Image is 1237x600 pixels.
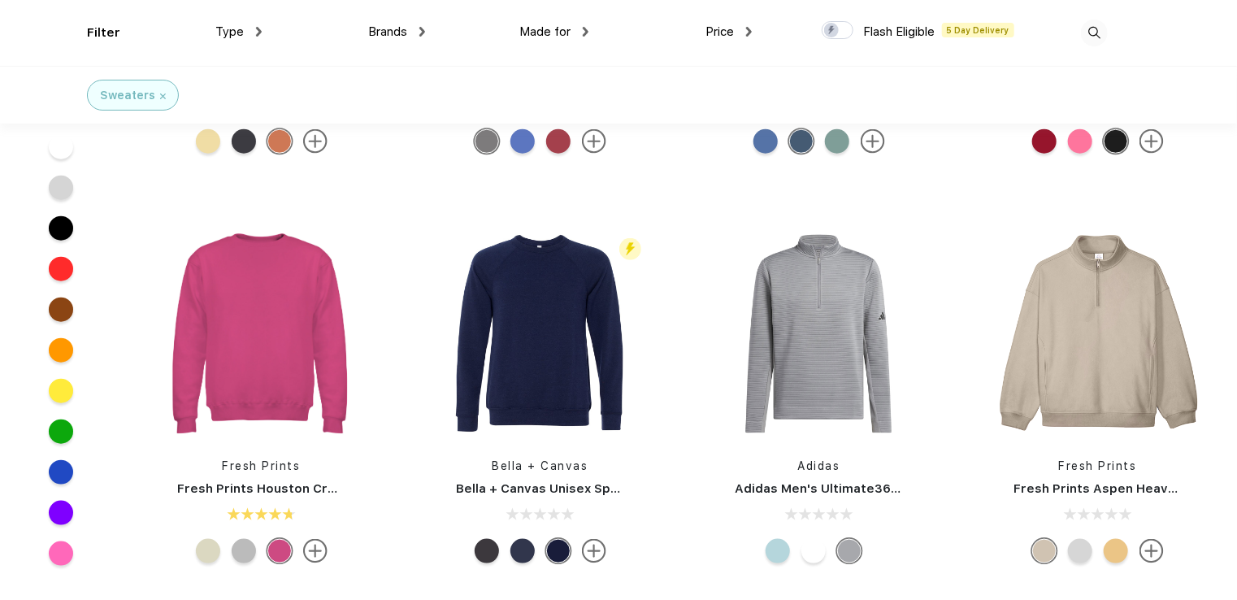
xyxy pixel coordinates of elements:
[267,539,292,563] div: Hot Pink mto
[798,459,840,472] a: Adidas
[736,481,1070,496] a: Adidas Men's Ultimate365 DWR Textured Quarter-Zip
[232,129,256,154] div: Black
[154,225,370,441] img: func=resize&h=266
[753,129,778,154] div: Flo blue
[837,539,862,563] div: Grey Heather
[160,93,166,99] img: filter_cancel.svg
[1081,20,1108,46] img: desktop_search.svg
[582,539,606,563] img: more.svg
[1068,539,1092,563] div: Ash Grey
[178,481,346,496] a: Fresh Prints Houston Crew
[510,539,535,563] div: Navy
[942,23,1014,37] span: 5 Day Delivery
[1104,129,1128,154] div: Jet Black
[475,129,499,154] div: Grey
[1139,539,1164,563] img: more.svg
[1068,129,1092,154] div: Neon Pink
[100,87,155,104] div: Sweaters
[493,459,588,472] a: Bella + Canvas
[232,539,256,563] div: Sport Grey
[546,539,571,563] div: Navy Triblend
[510,129,535,154] div: Flo Blue
[196,539,220,563] div: Beige
[1032,539,1057,563] div: Sand
[825,129,849,154] div: Light Green
[419,27,425,37] img: dropdown.png
[1032,129,1057,154] div: Red
[546,129,571,154] div: Crimson
[990,225,1206,441] img: func=resize&h=266
[303,129,328,154] img: more.svg
[475,539,499,563] div: Dark Grey
[746,27,752,37] img: dropdown.png
[705,24,734,39] span: Price
[519,24,571,39] span: Made for
[861,129,885,154] img: more.svg
[457,481,826,496] a: Bella + Canvas Unisex Sponge Fleece Crewneck Sweatshirt
[87,24,120,42] div: Filter
[1104,539,1128,563] div: Bahama Yellow
[711,225,927,441] img: func=resize&h=266
[801,539,826,563] div: White
[1139,129,1164,154] img: more.svg
[432,225,649,441] img: func=resize&h=266
[583,27,588,37] img: dropdown.png
[766,539,790,563] div: Mint
[619,238,641,260] img: flash_active_toggle.svg
[582,129,606,154] img: more.svg
[303,539,328,563] img: more.svg
[256,27,262,37] img: dropdown.png
[789,129,814,154] div: Blue Jean
[215,24,244,39] span: Type
[368,24,407,39] span: Brands
[223,459,301,472] a: Fresh Prints
[864,24,935,39] span: Flash Eligible
[267,129,292,154] div: Yam
[196,129,220,154] div: Butter
[1059,459,1137,472] a: Fresh Prints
